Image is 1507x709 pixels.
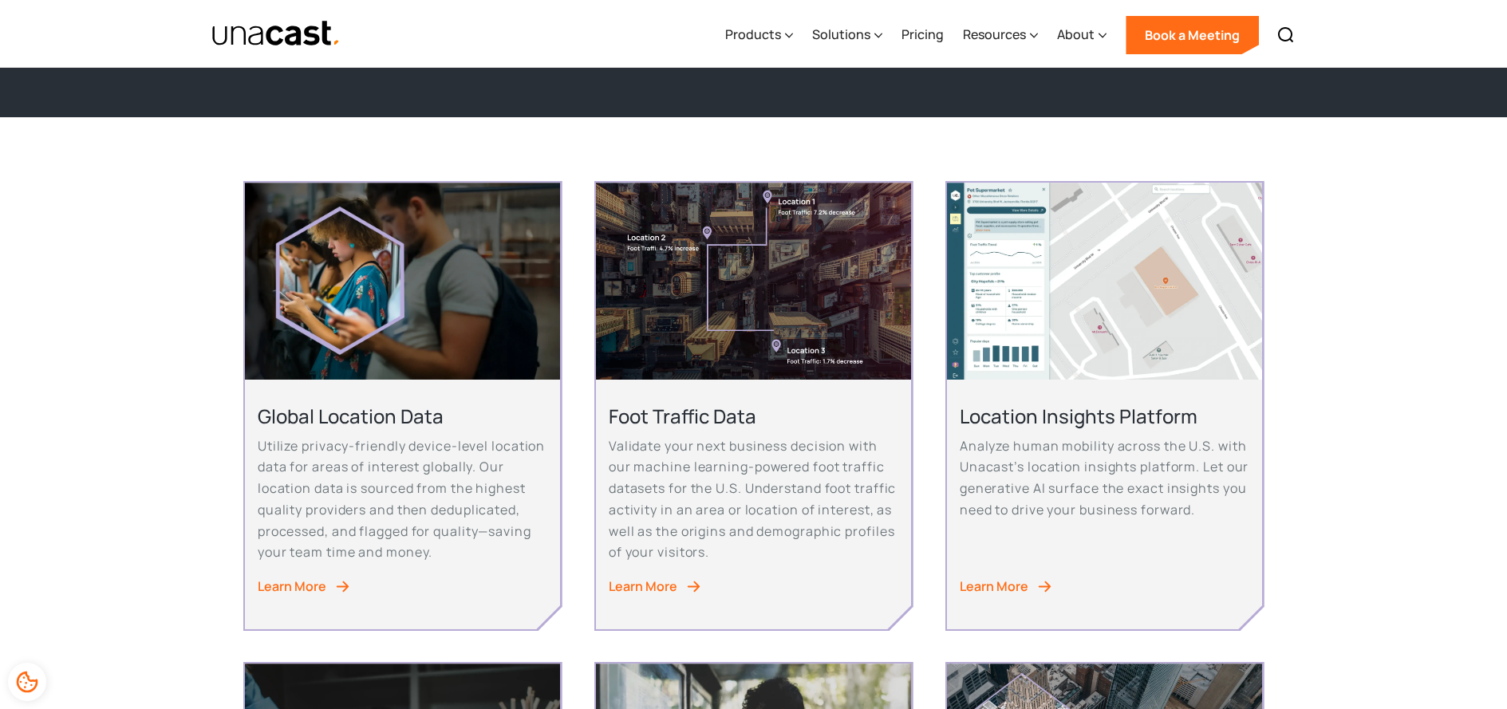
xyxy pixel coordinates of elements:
div: Learn More [258,576,326,597]
div: Solutions [812,25,870,44]
img: An aerial view of a city block with foot traffic data and location data information [596,183,911,380]
a: Pricing [901,2,944,68]
div: Products [725,25,781,44]
img: Search icon [1276,26,1296,45]
a: home [211,20,341,48]
div: About [1057,25,1095,44]
p: Analyze human mobility across the U.S. with Unacast’s location insights platform. Let our generat... [960,435,1249,521]
a: Learn More [258,576,547,597]
div: Resources [963,25,1026,44]
a: Book a Meeting [1126,16,1259,54]
h2: Foot Traffic Data [609,404,898,428]
div: Learn More [960,576,1028,597]
p: Utilize privacy-friendly device-level location data for areas of interest globally. Our location ... [258,435,547,563]
img: Unacast text logo [211,20,341,48]
div: Products [725,2,793,68]
a: Learn More [960,576,1249,597]
div: Solutions [812,2,882,68]
div: About [1057,2,1107,68]
div: Cookie Preferences [8,663,46,701]
p: Validate your next business decision with our machine learning-powered foot traffic datasets for ... [609,435,898,563]
a: Learn More [609,576,898,597]
h2: Location Insights Platform [960,404,1249,428]
h2: Global Location Data [258,404,547,428]
div: Resources [963,2,1038,68]
div: Learn More [609,576,677,597]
